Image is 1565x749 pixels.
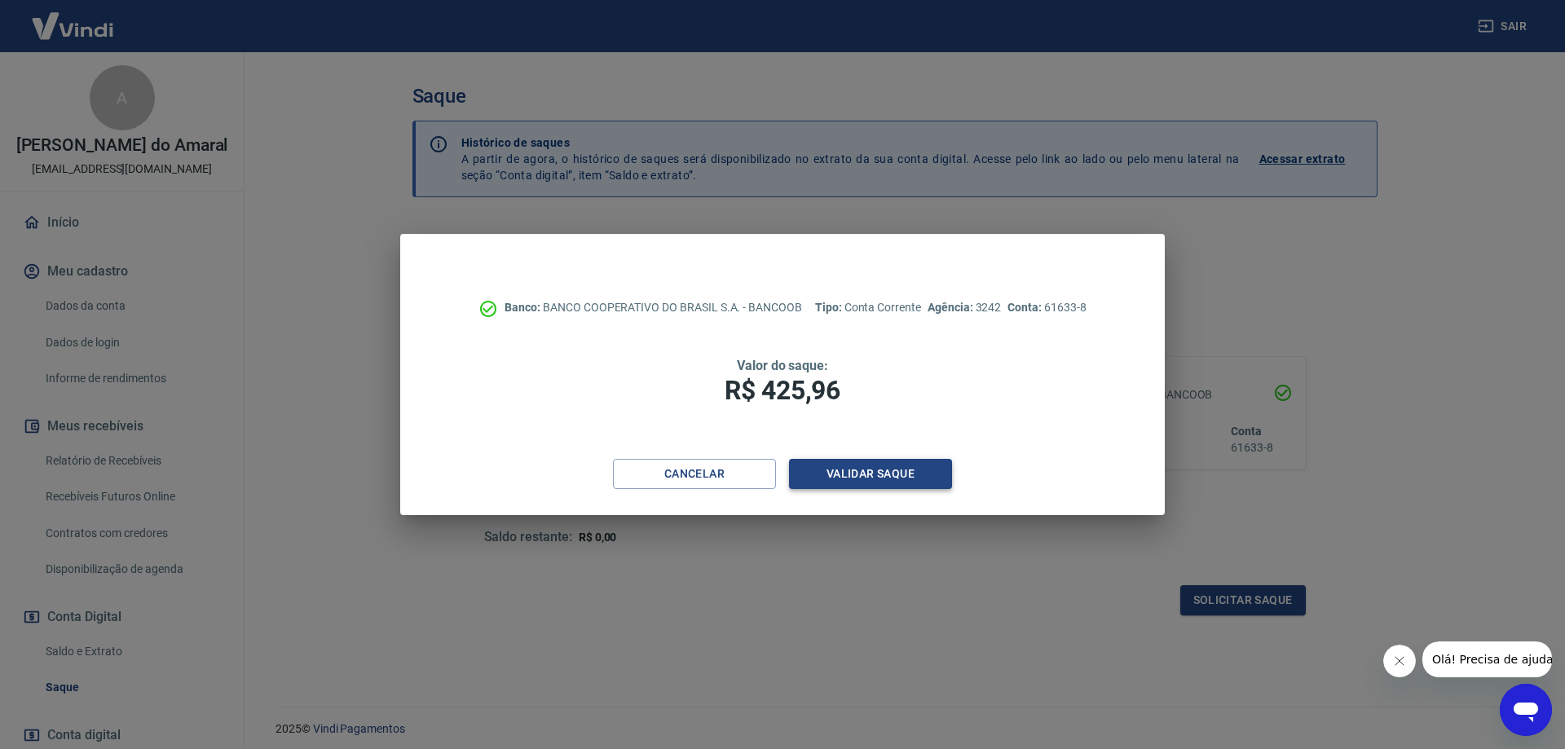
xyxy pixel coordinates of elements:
p: 61633-8 [1007,299,1086,316]
span: Banco: [505,301,543,314]
iframe: Fechar mensagem [1383,645,1416,677]
iframe: Botão para abrir a janela de mensagens [1500,684,1552,736]
span: Tipo: [815,301,844,314]
span: Valor do saque: [737,358,828,373]
button: Validar saque [789,459,952,489]
button: Cancelar [613,459,776,489]
iframe: Mensagem da empresa [1422,641,1552,677]
p: 3242 [928,299,1001,316]
span: Olá! Precisa de ajuda? [10,11,137,24]
p: Conta Corrente [815,299,921,316]
p: BANCO COOPERATIVO DO BRASIL S.A. - BANCOOB [505,299,802,316]
span: Agência: [928,301,976,314]
span: R$ 425,96 [725,375,840,406]
span: Conta: [1007,301,1044,314]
